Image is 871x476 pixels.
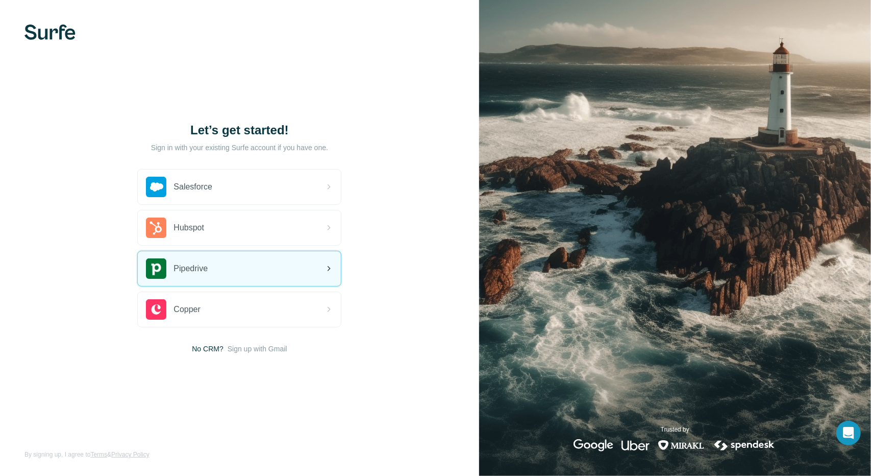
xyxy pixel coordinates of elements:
[192,344,223,354] span: No CRM?
[661,425,689,434] p: Trusted by
[111,451,150,458] a: Privacy Policy
[228,344,287,354] button: Sign up with Gmail
[90,451,107,458] a: Terms
[137,122,341,138] h1: Let’s get started!
[146,218,166,238] img: hubspot's logo
[574,439,613,451] img: google's logo
[173,222,204,234] span: Hubspot
[713,439,776,451] img: spendesk's logo
[658,439,705,451] img: mirakl's logo
[24,25,76,40] img: Surfe's logo
[146,258,166,279] img: pipedrive's logo
[621,439,650,451] img: uber's logo
[173,303,200,316] span: Copper
[146,299,166,320] img: copper's logo
[146,177,166,197] img: salesforce's logo
[836,421,861,445] div: Open Intercom Messenger
[173,263,208,275] span: Pipedrive
[151,142,328,153] p: Sign in with your existing Surfe account if you have one.
[24,450,150,459] span: By signing up, I agree to &
[173,181,212,193] span: Salesforce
